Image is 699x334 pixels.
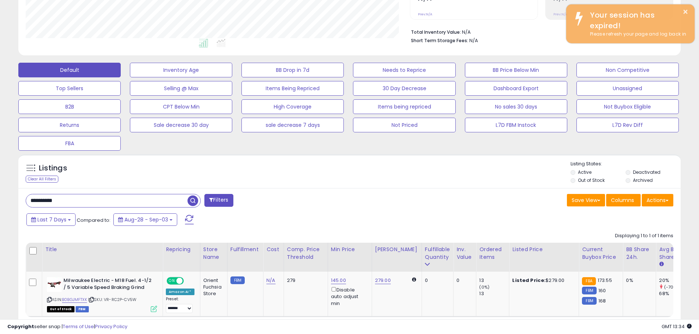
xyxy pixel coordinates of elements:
a: Privacy Policy [95,323,127,330]
span: FBM [76,306,89,312]
span: 173.55 [598,277,612,284]
div: Comp. Price Threshold [287,246,325,261]
div: Repricing [166,246,197,253]
div: 0 [456,277,470,284]
div: Store Name [203,246,224,261]
button: Aug-28 - Sep-03 [113,213,177,226]
span: | SKU: VR-RC2P-CV5W [88,297,136,302]
span: All listings that are currently out of stock and unavailable for purchase on Amazon [47,306,74,312]
button: L7D FBM Instock [465,118,567,132]
div: 13 [479,290,509,297]
div: Disable auto adjust min [331,286,366,307]
button: Non Competitive [576,63,679,77]
button: Selling @ Max [130,81,232,96]
span: 2025-09-15 13:34 GMT [662,323,692,330]
button: Actions [642,194,673,206]
button: 30 Day Decrease [353,81,455,96]
small: Prev: N/A [553,12,568,16]
button: Inventory Age [130,63,232,77]
h5: Listings [39,163,67,173]
a: 145.00 [331,277,346,284]
div: Amazon AI * [166,289,194,295]
div: Fulfillment [230,246,260,253]
div: Please refresh your page and log back in [585,31,689,38]
button: Returns [18,118,121,132]
div: ASIN: [47,277,157,311]
a: B0BGJMFTXK [62,297,87,303]
div: Current Buybox Price [582,246,620,261]
button: × [682,7,688,16]
small: Prev: N/A [418,12,432,16]
b: Listed Price: [512,277,546,284]
button: BB Price Below Min [465,63,567,77]
button: B2B [18,99,121,114]
label: Deactivated [633,169,660,175]
a: 279.00 [375,277,391,284]
strong: Copyright [7,323,34,330]
div: Min Price [331,246,369,253]
button: Default [18,63,121,77]
div: Displaying 1 to 1 of 1 items [615,232,673,239]
button: No sales 30 days [465,99,567,114]
small: FBA [582,277,596,285]
span: N/A [469,37,478,44]
div: Clear All Filters [26,176,58,183]
span: Compared to: [77,217,110,224]
button: Items Being Repriced [241,81,344,96]
button: Unassigned [576,81,679,96]
button: Filters [204,194,233,207]
b: Short Term Storage Fees: [411,37,468,44]
div: [PERSON_NAME] [375,246,419,253]
b: Milwaukee Electric - M18 Fuel. 4-1/2 / 5 Variable Speed Braking Grind [63,277,153,293]
small: FBM [582,297,596,305]
div: Title [45,246,160,253]
div: 20% [659,277,689,284]
span: Aug-28 - Sep-03 [124,216,168,223]
small: (0%) [479,284,489,290]
button: Items being repriced [353,99,455,114]
li: N/A [411,27,668,36]
div: 68% [659,290,689,297]
img: 412MteMrd9L._SL40_.jpg [47,277,62,292]
span: ON [167,278,176,284]
span: Last 7 Days [37,216,66,223]
a: N/A [266,277,275,284]
label: Active [578,169,591,175]
small: Avg BB Share. [659,261,663,268]
small: (-70.59%) [664,284,685,290]
b: Total Inventory Value: [411,29,461,35]
button: Not Buybox Eligible [576,99,679,114]
div: Inv. value [456,246,473,261]
button: High Coverage [241,99,344,114]
small: FBM [582,287,596,294]
button: BB Drop in 7d [241,63,344,77]
button: Columns [606,194,641,206]
button: L7D Rev Diff [576,118,679,132]
button: CPT Below Min [130,99,232,114]
div: Fulfillable Quantity [425,246,450,261]
span: 168 [598,297,606,304]
div: Cost [266,246,281,253]
button: Sale decrease 30 day [130,118,232,132]
button: Top Sellers [18,81,121,96]
small: FBM [230,276,245,284]
div: 13 [479,277,509,284]
label: Out of Stock [578,177,605,183]
div: 0 [425,277,448,284]
span: 160 [598,287,606,294]
div: Your session has expired! [585,10,689,31]
button: Not Priced [353,118,455,132]
div: Orient Fuchsia Store [203,277,222,297]
div: 279 [287,277,322,284]
label: Archived [633,177,653,183]
p: Listing States: [571,161,681,168]
div: Preset: [166,297,194,313]
div: $279.00 [512,277,573,284]
div: Listed Price [512,246,576,253]
div: 0% [626,277,650,284]
button: Save View [567,194,605,206]
a: Terms of Use [63,323,94,330]
div: Avg BB Share [659,246,686,261]
button: sale decrease 7 days [241,118,344,132]
button: FBA [18,136,121,151]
